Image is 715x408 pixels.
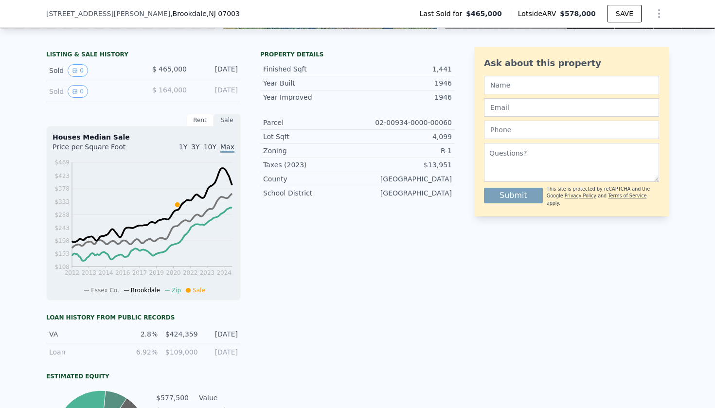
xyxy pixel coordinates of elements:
tspan: $469 [54,159,70,166]
input: Email [484,98,659,117]
div: $13,951 [357,160,452,170]
tspan: 2023 [200,269,215,276]
a: Terms of Service [608,193,646,198]
tspan: 2013 [81,269,96,276]
span: $ 465,000 [152,65,187,73]
tspan: 2019 [149,269,164,276]
div: $424,359 [163,329,197,339]
tspan: $378 [54,185,70,192]
div: [DATE] [195,64,238,77]
div: This site is protected by reCAPTCHA and the Google and apply. [547,186,659,207]
div: Estimated Equity [46,373,241,380]
div: Sold [49,85,136,98]
div: 1946 [357,92,452,102]
div: $109,000 [163,347,197,357]
div: Taxes (2023) [263,160,357,170]
div: County [263,174,357,184]
div: Ask about this property [484,56,659,70]
div: Finished Sqft [263,64,357,74]
div: Price per Square Foot [53,142,143,158]
div: Rent [186,114,214,126]
span: Brookdale [131,287,160,294]
span: Zip [172,287,181,294]
tspan: $153 [54,250,70,257]
tspan: $288 [54,212,70,218]
tspan: $198 [54,237,70,244]
tspan: $243 [54,225,70,231]
div: 1,441 [357,64,452,74]
span: Sale [193,287,205,294]
div: R-1 [357,146,452,156]
span: 10Y [204,143,216,151]
a: Privacy Policy [565,193,596,198]
button: View historical data [68,85,88,98]
input: Name [484,76,659,94]
input: Phone [484,121,659,139]
span: Essex Co. [91,287,119,294]
span: Lotside ARV [518,9,560,18]
div: Sale [214,114,241,126]
tspan: 2014 [98,269,113,276]
div: 6.92% [124,347,158,357]
div: 1946 [357,78,452,88]
span: [STREET_ADDRESS][PERSON_NAME] [46,9,170,18]
span: $578,000 [560,10,596,18]
div: Zoning [263,146,357,156]
td: $577,500 [156,392,189,403]
span: Max [220,143,234,153]
div: [DATE] [204,329,238,339]
button: View historical data [68,64,88,77]
div: Property details [260,51,455,58]
div: [DATE] [204,347,238,357]
span: 1Y [179,143,187,151]
div: 02-00934-0000-00060 [357,118,452,127]
tspan: 2020 [166,269,181,276]
button: SAVE [608,5,642,22]
tspan: 2024 [216,269,232,276]
div: 4,099 [357,132,452,142]
div: School District [263,188,357,198]
div: 2.8% [124,329,158,339]
span: 3Y [191,143,199,151]
div: Year Built [263,78,357,88]
div: [DATE] [195,85,238,98]
tspan: 2017 [132,269,147,276]
span: , NJ 07003 [207,10,240,18]
tspan: 2016 [115,269,130,276]
div: Sold [49,64,136,77]
tspan: $333 [54,198,70,205]
button: Show Options [649,4,669,23]
tspan: $108 [54,264,70,270]
button: Submit [484,188,543,203]
div: Loan history from public records [46,314,241,321]
td: Value [197,392,241,403]
span: $ 164,000 [152,86,187,94]
tspan: $423 [54,173,70,179]
span: $465,000 [466,9,502,18]
div: Year Improved [263,92,357,102]
div: [GEOGRAPHIC_DATA] [357,174,452,184]
div: Lot Sqft [263,132,357,142]
div: Parcel [263,118,357,127]
span: , Brookdale [170,9,240,18]
tspan: 2012 [65,269,80,276]
div: Loan [49,347,118,357]
tspan: 2022 [183,269,198,276]
div: VA [49,329,118,339]
span: Last Sold for [420,9,466,18]
div: Houses Median Sale [53,132,234,142]
div: LISTING & SALE HISTORY [46,51,241,60]
div: [GEOGRAPHIC_DATA] [357,188,452,198]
